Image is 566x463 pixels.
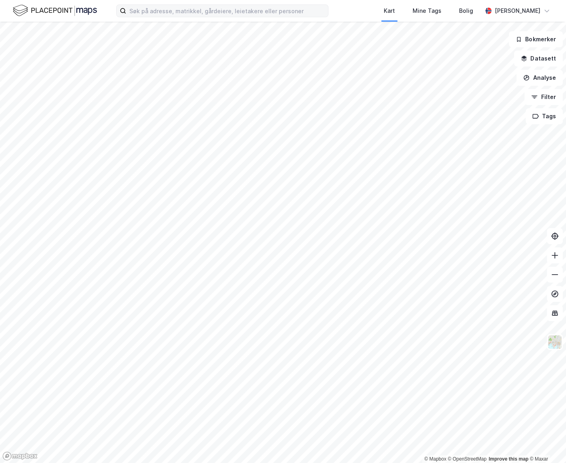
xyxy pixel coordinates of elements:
[526,425,566,463] iframe: Chat Widget
[459,6,473,16] div: Bolig
[13,4,97,18] img: logo.f888ab2527a4732fd821a326f86c7f29.svg
[413,6,441,16] div: Mine Tags
[495,6,540,16] div: [PERSON_NAME]
[448,456,487,462] a: OpenStreetMap
[524,89,563,105] button: Filter
[384,6,395,16] div: Kart
[526,108,563,124] button: Tags
[547,334,562,350] img: Z
[126,5,328,17] input: Søk på adresse, matrikkel, gårdeiere, leietakere eller personer
[2,451,38,461] a: Mapbox homepage
[489,456,528,462] a: Improve this map
[509,31,563,47] button: Bokmerker
[516,70,563,86] button: Analyse
[424,456,446,462] a: Mapbox
[514,51,563,67] button: Datasett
